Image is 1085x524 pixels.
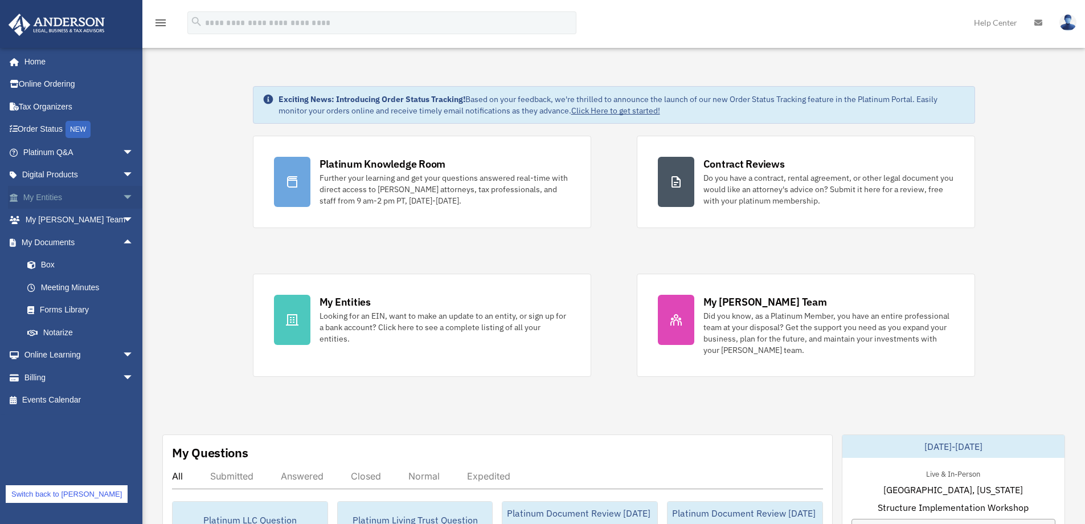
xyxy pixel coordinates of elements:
a: Forms Library [16,299,151,322]
a: Box [16,254,151,277]
span: arrow_drop_down [122,141,145,164]
a: Online Learningarrow_drop_down [8,344,151,367]
a: Order StatusNEW [8,118,151,141]
span: arrow_drop_down [122,366,145,389]
a: Events Calendar [8,389,151,412]
a: Switch back to [PERSON_NAME] [6,485,128,503]
div: Platinum Knowledge Room [320,157,446,171]
span: [GEOGRAPHIC_DATA], [US_STATE] [883,483,1023,497]
div: Answered [281,470,324,482]
a: My Entities Looking for an EIN, want to make an update to an entity, or sign up for a bank accoun... [253,274,591,377]
div: [DATE]-[DATE] [842,435,1064,458]
i: menu [154,16,167,30]
img: User Pic [1059,14,1076,31]
i: search [190,15,203,28]
a: Online Ordering [8,73,151,96]
a: My Documentsarrow_drop_up [8,231,151,254]
a: Tax Organizers [8,95,151,118]
div: My [PERSON_NAME] Team [703,295,827,309]
span: arrow_drop_down [122,209,145,232]
div: Contract Reviews [703,157,785,171]
div: All [172,470,183,482]
a: My [PERSON_NAME] Team Did you know, as a Platinum Member, you have an entire professional team at... [637,274,975,377]
a: menu [154,20,167,30]
span: arrow_drop_down [122,186,145,209]
div: Expedited [467,470,510,482]
a: My [PERSON_NAME] Teamarrow_drop_down [8,209,151,231]
a: My Entitiesarrow_drop_down [8,186,151,209]
span: arrow_drop_down [122,344,145,367]
div: Closed [351,470,381,482]
div: NEW [65,121,91,138]
span: arrow_drop_up [122,231,145,254]
a: Notarize [16,321,151,344]
div: My Entities [320,295,371,309]
a: Contract Reviews Do you have a contract, rental agreement, or other legal document you would like... [637,136,975,228]
div: My Questions [172,444,248,461]
div: Live & In-Person [917,467,989,479]
a: Digital Productsarrow_drop_down [8,164,151,186]
div: Further your learning and get your questions answered real-time with direct access to [PERSON_NAM... [320,172,570,206]
div: Normal [408,470,440,482]
a: Meeting Minutes [16,276,151,299]
a: Click Here to get started! [571,105,660,116]
a: Platinum Knowledge Room Further your learning and get your questions answered real-time with dire... [253,136,591,228]
a: Billingarrow_drop_down [8,366,151,389]
div: Looking for an EIN, want to make an update to an entity, or sign up for a bank account? Click her... [320,310,570,344]
a: Platinum Q&Aarrow_drop_down [8,141,151,164]
div: Based on your feedback, we're thrilled to announce the launch of our new Order Status Tracking fe... [279,94,965,116]
div: Did you know, as a Platinum Member, you have an entire professional team at your disposal? Get th... [703,310,954,356]
div: Do you have a contract, rental agreement, or other legal document you would like an attorney's ad... [703,172,954,206]
a: Home [8,50,145,73]
div: Submitted [210,470,253,482]
span: Structure Implementation Workshop [878,501,1029,514]
span: arrow_drop_down [122,164,145,187]
img: Anderson Advisors Platinum Portal [5,14,108,36]
strong: Exciting News: Introducing Order Status Tracking! [279,94,465,104]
